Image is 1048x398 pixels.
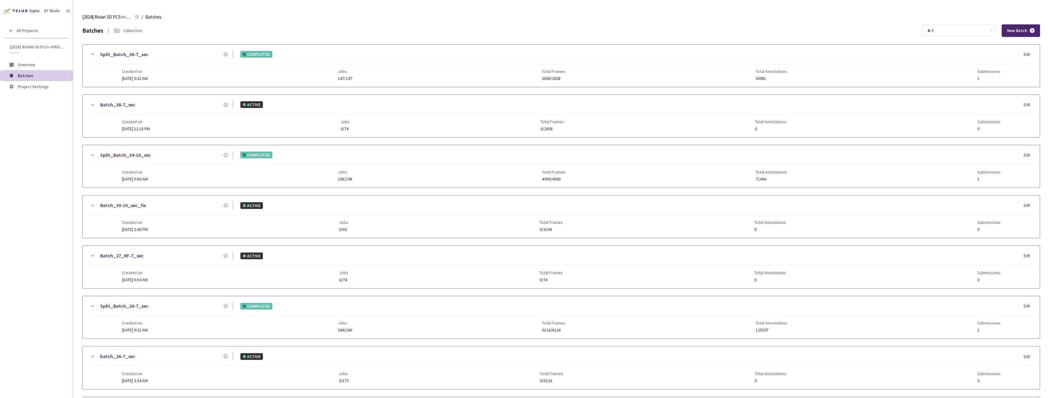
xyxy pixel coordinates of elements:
span: Total Annotations [756,321,787,325]
span: Total Frames [540,220,563,225]
span: Submissions [977,371,1000,376]
a: Batch_30-10_sec_fix [100,202,146,209]
span: Total Annotations [756,170,787,174]
a: Split_Batch_36-7_sec [100,51,148,58]
span: 346/346 [338,328,352,332]
span: New Batch [1007,28,1027,33]
span: Submissions [977,119,1000,124]
span: 0 [977,127,1000,131]
div: batch_26-7_secACTIVEEditCreated on[DATE] 3:34 AMJobs0/173Total Frames0/6124Total Annotations0Subm... [83,346,1040,389]
span: Jobs [338,170,352,174]
div: Edit [1024,152,1034,158]
span: Overview [18,62,35,67]
span: Created on [122,119,150,124]
span: Submissions [977,321,1000,325]
span: 1 [977,177,1000,181]
div: Split_Batch_34-10_secCOMPLETEDEditCreated on[DATE] 9:56 AMJobs198/198Total Frames4999/4999Total A... [83,145,1040,188]
span: Submissions [977,270,1000,275]
span: 0 [977,227,1000,232]
span: Jobs [339,371,349,376]
span: [DATE] 3:34 AM [122,378,148,383]
span: Jobs [338,321,352,325]
span: 198/198 [338,177,352,181]
span: [2024] Rivian 3D PCS<>Production [10,45,64,50]
div: Batches [82,26,103,35]
span: Submissions [977,170,1000,174]
span: 56981 [756,76,787,81]
a: Split_Batch_26-7_sec [100,302,148,310]
a: Batch_27_KF-7_sec [100,252,143,260]
span: Created on [122,321,148,325]
span: 0/6124 [540,378,563,383]
span: 0/173 [339,378,349,383]
span: 0/74 [341,127,350,131]
span: Batches [145,13,161,21]
span: Project Settings [18,84,49,89]
span: Batches [18,73,33,78]
div: Edit [1024,203,1034,209]
span: Total Annotations [754,270,786,275]
span: Jobs [339,270,348,275]
div: Split_Batch_36-7_secCOMPLETEDEditCreated on[DATE] 6:22 AMJobs147/147Total Frames2608/2608Total An... [83,45,1040,87]
div: GT Studio [44,8,60,14]
span: Total Annotations [755,119,787,124]
a: Batch_36-7_sec [100,101,135,109]
span: Jobs [338,69,352,74]
span: [DATE] 12:18 PM [122,126,150,131]
span: 4999/4999 [542,177,565,181]
div: Batch_30-10_sec_fixACTIVEEditCreated on[DATE] 2:40 PMJobs0/63Total Frames0/3194Total Annotations0... [83,195,1040,238]
span: 0/74 [339,278,348,282]
div: 12 Batches [123,27,142,34]
span: 6124/6124 [542,328,565,332]
span: Jobs [339,220,348,225]
span: 71466 [756,177,787,181]
span: 1 [977,76,1000,81]
span: 0 [755,378,786,383]
span: 0 [977,278,1000,282]
span: Created on [122,270,148,275]
a: batch_26-7_sec [100,353,135,360]
span: Total Frames [542,69,565,74]
div: Split_Batch_26-7_secCOMPLETEDEditCreated on[DATE] 9:32 AMJobs346/346Total Frames6124/6124Total An... [83,296,1040,339]
span: 0/3194 [540,227,563,232]
div: COMPLETED [240,51,272,58]
span: Total Frames [542,321,565,325]
div: Batch_36-7_secACTIVEEditCreated on[DATE] 12:18 PMJobs0/74Total Frames0/2608Total Annotations0Subm... [83,95,1040,137]
span: Created on [122,220,148,225]
span: Created on [122,371,148,376]
div: ACTIVE [240,353,263,360]
span: Total Annotations [754,220,786,225]
div: ACTIVE [240,101,263,108]
span: [DATE] 2:40 PM [122,227,148,232]
span: 0 [754,227,786,232]
span: Submissions [977,69,1000,74]
div: COMPLETED [240,152,272,158]
div: Batch_27_KF-7_secACTIVEEditCreated on[DATE] 6:54 AMJobs0/74Total Frames0/74Total Annotations0Subm... [83,246,1040,288]
span: Jobs [341,119,350,124]
div: ACTIVE [240,202,263,209]
span: [DATE] 6:54 AM [122,277,148,282]
div: Edit [1024,102,1034,108]
span: 0/63 [339,227,348,232]
li: / [141,13,143,21]
div: Edit [1024,354,1034,360]
span: [DATE] 6:22 AM [122,76,148,81]
span: Total Frames [540,270,563,275]
span: 0 [755,127,787,131]
span: Total Annotations [755,371,786,376]
a: Split_Batch_34-10_sec [100,151,151,159]
span: [DATE] 9:32 AM [122,327,148,333]
span: Total Frames [540,119,564,124]
div: Edit [1024,303,1034,309]
div: COMPLETED [240,303,272,310]
span: 0 [977,378,1000,383]
span: 0/2608 [540,127,564,131]
span: Created on [122,170,148,174]
span: [2024] Rivian 3D PCS<>Production [82,13,132,21]
div: Edit [1024,253,1034,259]
span: Total Frames [540,371,563,376]
div: ACTIVE [240,253,263,259]
span: Total Frames [542,170,565,174]
span: 0/74 [540,278,563,282]
span: 0 [754,278,786,282]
